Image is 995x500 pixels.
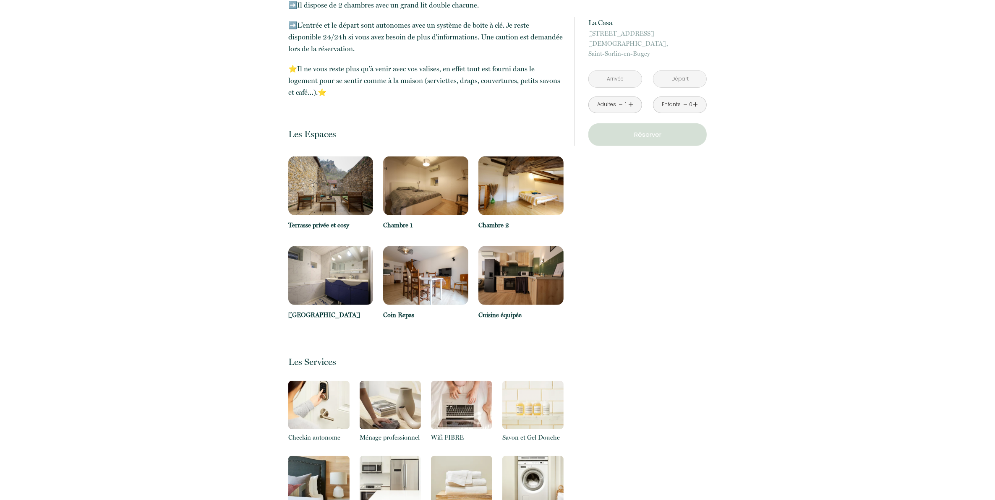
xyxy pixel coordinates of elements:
[588,29,707,49] span: [STREET_ADDRESS][DEMOGRAPHIC_DATA],
[589,71,642,87] input: Arrivée
[288,432,350,443] p: Checkin autonome
[360,432,421,443] p: Ménage professionnel
[383,246,468,305] img: 17431800257582.jpg
[288,156,373,215] img: 1743179870008.jpg
[597,101,616,109] div: Adultes
[431,432,492,443] p: Wifi FIBRE
[288,310,373,320] p: [GEOGRAPHIC_DATA]
[689,101,693,109] div: 0
[591,130,704,140] p: Réserver
[383,220,468,230] p: Chambre 1
[288,63,564,98] p: ⭐​Il ne vous reste plus qu’à venir avec vos valises, en effet tout est fourni dans le logement po...
[383,156,468,215] img: 17431799152903.jpg
[360,381,421,429] img: 1631711882769.png
[624,101,628,109] div: 1
[628,98,633,111] a: +
[288,381,350,429] img: 16317119059781.png
[288,128,564,140] p: Les Espaces
[662,101,681,109] div: Enfants
[383,310,468,320] p: Coin Repas
[502,381,564,429] img: 16317118070204.png
[619,98,623,111] a: -
[588,123,707,146] button: Réserver
[478,246,564,305] img: 17431800604797.jpg
[653,71,706,87] input: Départ
[288,356,564,367] p: Les Services
[288,220,373,230] p: Terrasse privée et cosy
[588,29,707,59] p: Saint-Sorlin-en-Bugey
[683,98,688,111] a: -
[288,246,373,305] img: 17431799753362.jpg
[431,381,492,429] img: 16317118538936.png
[288,19,564,55] p: ​➡️​L’entrée et le départ sont autonomes avec un système de boite à clé. Je reste disponible 24/2...
[588,17,707,29] p: La Casa
[478,220,564,230] p: Chambre 2
[478,310,564,320] p: Cuisine équipée
[502,432,564,443] p: Savon et Gel Douche
[693,98,698,111] a: +
[478,156,564,215] img: 17431799465623.jpg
